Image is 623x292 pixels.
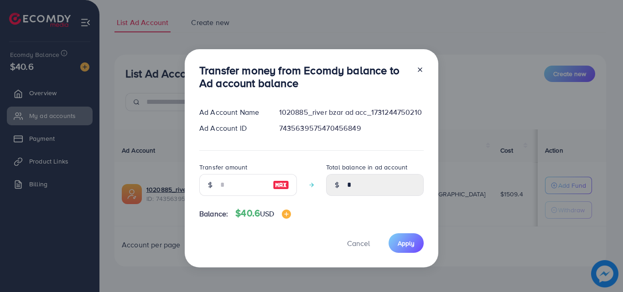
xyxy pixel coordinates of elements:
label: Total balance in ad account [326,163,407,172]
h4: $40.6 [235,208,291,219]
img: image [282,210,291,219]
div: Ad Account ID [192,123,272,133]
span: Cancel [347,238,370,248]
span: Balance: [199,209,228,219]
span: Apply [398,239,415,248]
span: USD [260,209,274,219]
label: Transfer amount [199,163,247,172]
div: Ad Account Name [192,107,272,118]
img: image [273,179,289,190]
button: Cancel [336,233,381,253]
div: 1020885_river bzar ad acc_1731244750210 [272,107,431,118]
div: 7435639575470456849 [272,123,431,133]
h3: Transfer money from Ecomdy balance to Ad account balance [199,64,409,90]
button: Apply [389,233,424,253]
